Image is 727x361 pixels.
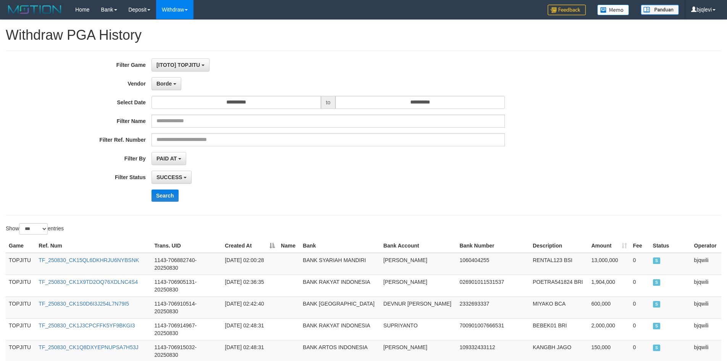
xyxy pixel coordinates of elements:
td: 1143-706910514-20250830 [152,296,222,318]
a: TF_250830_CK15QL6DKHRJU6NYBSNK [39,257,139,263]
td: BANK RAKYAT INDONESIA [300,275,380,296]
th: Operator [691,239,721,253]
td: BEBEK01 BRI [530,318,588,340]
th: Name [278,239,300,253]
span: PAID AT [156,155,177,162]
span: SUCCESS [653,279,661,286]
td: 1,904,000 [588,275,630,296]
span: SUCCESS [653,345,661,351]
select: Showentries [19,223,48,235]
th: Status [650,239,691,253]
td: 600,000 [588,296,630,318]
td: SUPRIYANTO [380,318,457,340]
td: TOPJITU [6,253,35,275]
span: SUCCESS [156,174,182,180]
td: 1143-706914967-20250830 [152,318,222,340]
td: DEVNUR [PERSON_NAME] [380,296,457,318]
img: Feedback.jpg [548,5,586,15]
span: SUCCESS [653,323,661,329]
td: RENTAL123 BSI [530,253,588,275]
button: SUCCESS [152,171,192,184]
td: [PERSON_NAME] [380,253,457,275]
a: TF_250830_CK1X9TD2OQ76XDLNC4S4 [39,279,138,285]
td: [PERSON_NAME] [380,275,457,296]
td: bjqwili [691,296,721,318]
th: Description [530,239,588,253]
td: 13,000,000 [588,253,630,275]
td: 0 [630,275,650,296]
td: BANK [GEOGRAPHIC_DATA] [300,296,380,318]
a: TF_250830_CK1J3CPCFFK5YF9BKGI3 [39,322,135,329]
th: Bank [300,239,380,253]
th: Amount: activate to sort column ascending [588,239,630,253]
td: BANK RAKYAT INDONESIA [300,318,380,340]
label: Show entries [6,223,64,235]
td: [DATE] 02:42:40 [222,296,278,318]
td: bjqwili [691,318,721,340]
button: Search [152,189,179,202]
button: [ITOTO] TOPJITU [152,58,210,71]
th: Bank Number [456,239,530,253]
span: to [321,96,335,109]
td: 2,000,000 [588,318,630,340]
span: SUCCESS [653,301,661,308]
td: TOPJITU [6,275,35,296]
th: Created At: activate to sort column descending [222,239,278,253]
img: panduan.png [641,5,679,15]
td: 1143-706905131-20250830 [152,275,222,296]
th: Bank Account [380,239,457,253]
td: 1060404255 [456,253,530,275]
span: Borde [156,81,172,87]
td: POETRA541824 BRI [530,275,588,296]
button: Borde [152,77,181,90]
h1: Withdraw PGA History [6,28,721,43]
td: bjqwili [691,275,721,296]
td: 0 [630,318,650,340]
td: [DATE] 02:36:35 [222,275,278,296]
a: TF_250830_CK1Q8DXYEPNUPSA7H53J [39,344,138,350]
img: MOTION_logo.png [6,4,64,15]
td: 026901011531537 [456,275,530,296]
td: 0 [630,296,650,318]
td: MIYAKO BCA [530,296,588,318]
button: PAID AT [152,152,186,165]
td: 700901007666531 [456,318,530,340]
td: 2332693337 [456,296,530,318]
td: [DATE] 02:00:28 [222,253,278,275]
th: Ref. Num [35,239,151,253]
span: SUCCESS [653,257,661,264]
td: 1143-706882740-20250830 [152,253,222,275]
a: TF_250830_CK1S0D6I3J254L7N79I5 [39,301,129,307]
th: Fee [630,239,650,253]
td: 0 [630,253,650,275]
td: TOPJITU [6,318,35,340]
span: [ITOTO] TOPJITU [156,62,200,68]
td: BANK SYARIAH MANDIRI [300,253,380,275]
th: Trans. UID [152,239,222,253]
img: Button%20Memo.svg [597,5,629,15]
td: TOPJITU [6,296,35,318]
td: bjqwili [691,253,721,275]
td: [DATE] 02:48:31 [222,318,278,340]
th: Game [6,239,35,253]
